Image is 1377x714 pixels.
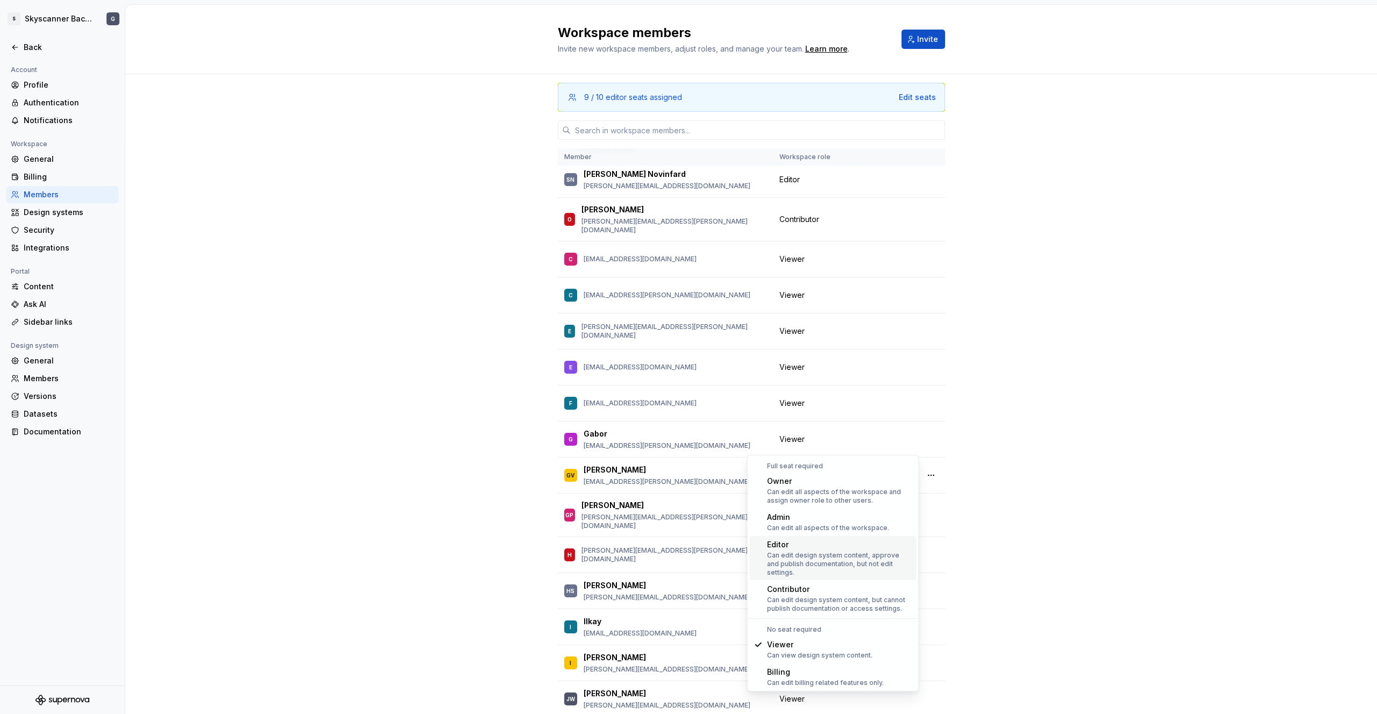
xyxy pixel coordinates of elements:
button: SSkyscanner BackpackG [2,7,123,31]
div: Viewer [767,639,872,650]
div: I [570,622,571,632]
a: Back [6,39,118,56]
p: [PERSON_NAME][EMAIL_ADDRESS][PERSON_NAME][DOMAIN_NAME] [581,217,766,234]
a: Notifications [6,112,118,129]
div: Can edit all aspects of the workspace. [767,524,889,532]
div: Owner [767,476,912,487]
div: General [24,355,114,366]
div: HS [566,586,574,596]
div: S [8,12,20,25]
div: Contributor [767,584,912,595]
div: O [567,214,572,225]
div: Profile [24,80,114,90]
div: Portal [6,265,34,278]
p: Gabor [584,429,607,439]
a: Design systems [6,204,118,221]
p: [PERSON_NAME][EMAIL_ADDRESS][DOMAIN_NAME] [584,665,750,674]
div: Security [24,225,114,235]
div: Suggestions [748,455,919,691]
div: C [569,290,573,301]
div: GP [565,510,573,520]
span: Viewer [779,290,805,301]
div: E [569,362,572,373]
p: [PERSON_NAME] [584,688,646,699]
p: [PERSON_NAME][EMAIL_ADDRESS][DOMAIN_NAME] [584,182,750,190]
span: . [804,45,849,53]
a: Content [6,278,118,295]
div: Members [24,189,114,200]
p: [PERSON_NAME][EMAIL_ADDRESS][PERSON_NAME][DOMAIN_NAME] [581,546,766,563]
div: Datasets [24,409,114,419]
a: Members [6,186,118,203]
a: General [6,151,118,168]
span: Viewer [779,362,805,373]
div: Content [24,281,114,292]
p: [PERSON_NAME][EMAIL_ADDRESS][PERSON_NAME][DOMAIN_NAME] [581,513,766,530]
a: Documentation [6,423,118,440]
div: Learn more [805,44,848,54]
a: Sidebar links [6,313,118,331]
div: Sidebar links [24,317,114,327]
div: 9 / 10 editor seats assigned [584,92,682,103]
a: Authentication [6,94,118,111]
div: Billing [767,667,884,677]
p: [PERSON_NAME] Novinfard [584,169,686,180]
span: Editor [779,174,800,185]
div: E [568,326,571,337]
span: Contributor [779,214,819,225]
div: Authentication [24,97,114,108]
div: Editor [767,539,912,550]
span: Viewer [779,326,805,337]
div: G [111,15,115,23]
p: Ilkay [584,616,601,627]
p: [EMAIL_ADDRESS][DOMAIN_NAME] [584,255,697,263]
a: Billing [6,168,118,185]
p: [PERSON_NAME] [584,465,646,475]
div: Integrations [24,242,114,253]
p: [PERSON_NAME][EMAIL_ADDRESS][DOMAIN_NAME] [584,593,750,602]
div: Back [24,42,114,53]
a: Profile [6,76,118,94]
p: [EMAIL_ADDRESS][DOMAIN_NAME] [584,629,697,638]
a: Members [6,370,118,387]
div: Account [6,63,41,76]
div: Can edit all aspects of the workspace and assign owner role to other users. [767,488,912,505]
div: Can edit design system content, approve and publish documentation, but not edit settings. [767,551,912,577]
svg: Supernova Logo [36,695,89,705]
a: General [6,352,118,369]
a: Datasets [6,405,118,423]
th: Member [558,148,773,166]
input: Search in workspace members... [571,120,945,140]
div: Admin [767,512,889,523]
div: No seat required [750,625,917,634]
div: Design systems [24,207,114,218]
span: Viewer [779,694,805,704]
p: [PERSON_NAME] [584,652,646,663]
div: Documentation [24,426,114,437]
span: Viewer [779,434,805,445]
p: [PERSON_NAME] [581,204,644,215]
button: Edit seats [899,92,936,103]
div: GV [566,470,574,481]
span: Viewer [779,398,805,409]
div: H [567,549,572,560]
div: SN [566,174,574,185]
div: Billing [24,172,114,182]
span: Invite new workspace members, adjust roles, and manage your team. [558,44,804,53]
p: [EMAIL_ADDRESS][DOMAIN_NAME] [584,399,697,408]
div: Members [24,373,114,384]
p: [PERSON_NAME][EMAIL_ADDRESS][PERSON_NAME][DOMAIN_NAME] [581,323,766,340]
p: [PERSON_NAME] [584,580,646,591]
div: Ask AI [24,299,114,310]
a: Security [6,222,118,239]
span: Invite [917,34,938,45]
div: Versions [24,391,114,402]
button: Invite [902,30,945,49]
div: C [569,254,573,265]
div: I [570,658,571,668]
div: Can edit billing related features only. [767,679,884,687]
p: [PERSON_NAME][EMAIL_ADDRESS][DOMAIN_NAME] [584,701,750,710]
div: Notifications [24,115,114,126]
